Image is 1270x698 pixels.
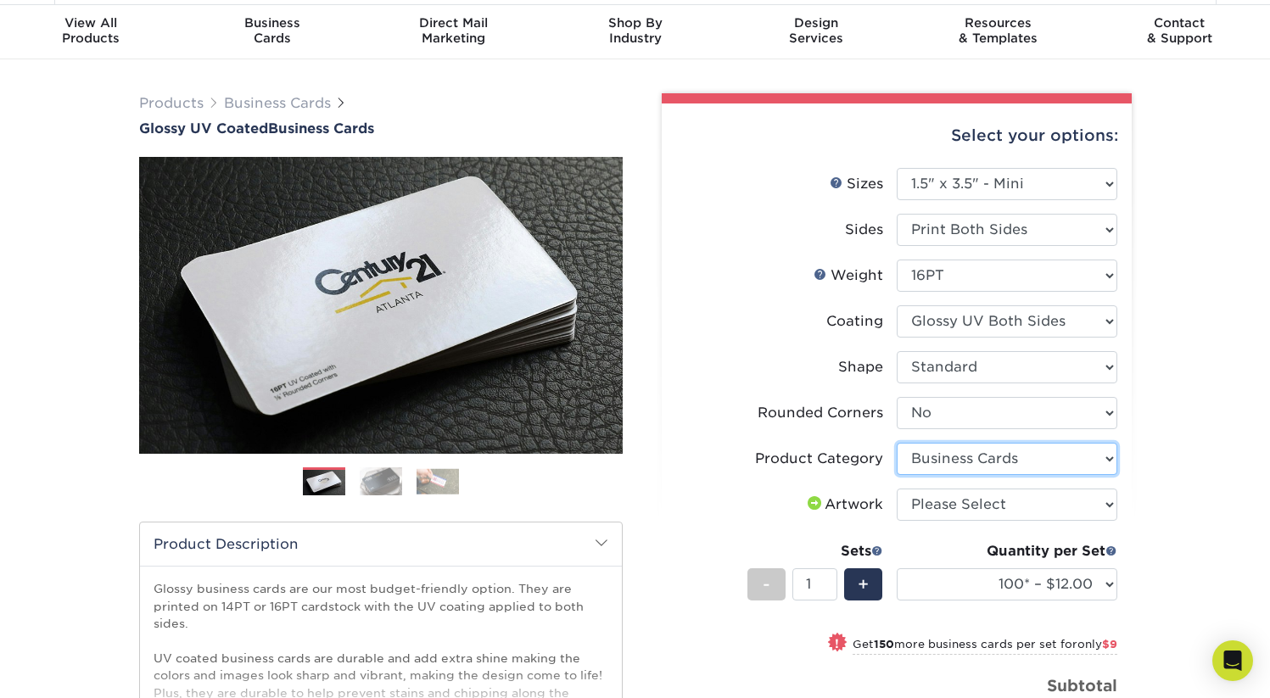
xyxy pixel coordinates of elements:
[747,541,883,561] div: Sets
[545,15,726,31] span: Shop By
[363,15,545,46] div: Marketing
[1212,640,1253,681] div: Open Intercom Messenger
[545,5,726,59] a: Shop ByIndustry
[838,357,883,377] div: Shape
[360,466,402,496] img: Business Cards 02
[1047,676,1117,695] strong: Subtotal
[763,572,770,597] span: -
[1088,15,1270,31] span: Contact
[814,265,883,286] div: Weight
[830,174,883,194] div: Sizes
[363,5,545,59] a: Direct MailMarketing
[725,5,907,59] a: DesignServices
[1088,15,1270,46] div: & Support
[139,95,204,111] a: Products
[853,638,1117,655] small: Get more business cards per set for
[858,572,869,597] span: +
[874,638,894,651] strong: 150
[303,461,345,504] img: Business Cards 01
[675,103,1118,168] div: Select your options:
[224,95,331,111] a: Business Cards
[725,15,907,46] div: Services
[140,522,622,566] h2: Product Description
[758,403,883,423] div: Rounded Corners
[835,634,839,652] span: !
[725,15,907,31] span: Design
[1102,638,1117,651] span: $9
[907,15,1088,31] span: Resources
[545,15,726,46] div: Industry
[417,468,459,494] img: Business Cards 03
[907,5,1088,59] a: Resources& Templates
[182,15,363,31] span: Business
[139,64,623,547] img: Glossy UV Coated 01
[804,494,883,515] div: Artwork
[182,5,363,59] a: BusinessCards
[1088,5,1270,59] a: Contact& Support
[1077,638,1117,651] span: only
[182,15,363,46] div: Cards
[139,120,268,137] span: Glossy UV Coated
[826,311,883,332] div: Coating
[845,220,883,240] div: Sides
[907,15,1088,46] div: & Templates
[755,449,883,469] div: Product Category
[139,120,623,137] h1: Business Cards
[363,15,545,31] span: Direct Mail
[897,541,1117,561] div: Quantity per Set
[139,120,623,137] a: Glossy UV CoatedBusiness Cards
